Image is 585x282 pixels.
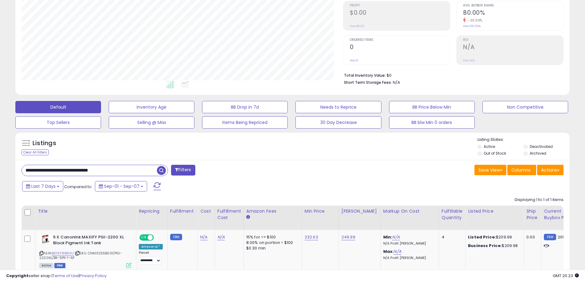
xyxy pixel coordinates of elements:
div: $0.30 min [246,245,297,251]
small: FBM [544,234,556,240]
div: Title [38,208,134,214]
div: Clear All Filters [21,149,49,155]
span: Avg. Buybox Share [463,4,563,7]
small: Prev: 100.00% [463,24,481,28]
div: 0.00 [526,234,536,240]
button: BB Drop in 7d [202,101,288,113]
span: 2025-09-15 20:23 GMT [553,273,579,279]
button: Actions [537,165,564,175]
label: Active [484,144,495,149]
span: | SKU: CNM9255B001/PGI-2200XL/BK-5PK-1-AP [39,251,122,260]
div: Listed Price [468,208,521,214]
small: Prev: 0 [350,59,358,62]
button: BB Price Below Min [389,101,475,113]
div: Cost [200,208,212,214]
button: Inventory Age [109,101,194,113]
small: FBM [170,234,182,240]
span: Ordered Items [350,38,450,42]
span: ON [140,235,148,240]
span: All listings currently available for purchase on Amazon [39,263,53,268]
b: Business Price: [468,243,502,249]
div: $209.99 [468,234,519,240]
span: N/A [393,79,400,85]
span: Profit [350,4,450,7]
div: 15% for <= $100 [246,234,297,240]
small: Prev: N/A [463,59,475,62]
h2: 0 [350,44,450,52]
a: 249.99 [341,234,355,240]
h5: Listings [33,139,56,148]
div: Repricing [139,208,165,214]
span: 209.99 [558,234,571,240]
div: [PERSON_NAME] [341,208,378,214]
small: Amazon Fees. [246,214,250,220]
b: Min: [383,234,392,240]
small: Prev: $0.00 [350,24,364,28]
a: N/A [200,234,208,240]
b: 5 X CanonInk MAXIFY PGI-2200 XL Black Pigment Ink Tank [53,234,128,247]
button: Save View [474,165,506,175]
strong: Copyright [6,273,29,279]
button: 30 Day Decrease [295,116,381,129]
span: Last 7 Days [31,183,56,189]
div: ASIN: [39,234,131,267]
div: Amazon Fees [246,208,299,214]
a: Privacy Policy [80,273,107,279]
div: Amazon AI * [139,244,163,249]
h2: N/A [463,44,563,52]
p: N/A Profit [PERSON_NAME] [383,256,434,260]
div: Current Buybox Price [544,208,575,221]
a: N/A [217,234,225,240]
label: Out of Stock [484,151,506,156]
a: B015YWBS4U [52,251,74,256]
div: Fulfillment Cost [217,208,241,221]
span: FBM [54,263,65,268]
button: Selling @ Max [109,116,194,129]
div: 4 [442,234,461,240]
button: Columns [507,165,536,175]
button: Last 7 Days [22,181,63,191]
h2: $0.00 [350,9,450,17]
span: Columns [511,167,531,173]
li: $0 [344,71,559,79]
b: Total Inventory Value: [344,73,386,78]
div: Fulfillment [170,208,195,214]
span: OFF [153,235,163,240]
span: Sep-01 - Sep-07 [104,183,139,189]
div: $209.98 [468,243,519,249]
p: N/A Profit [PERSON_NAME] [383,241,434,246]
th: The percentage added to the cost of goods (COGS) that forms the calculator for Min & Max prices. [380,206,439,230]
a: Terms of Use [53,273,79,279]
img: 419EnvioYIL._SL40_.jpg [39,234,52,244]
span: Compared to: [64,184,92,190]
button: BB blw Min 0 orders [389,116,475,129]
button: Filters [171,165,195,176]
button: Sep-01 - Sep-07 [95,181,147,191]
label: Archived [530,151,546,156]
label: Deactivated [530,144,553,149]
a: N/A [392,234,400,240]
div: Ship Price [526,208,539,221]
h2: 80.00% [463,9,563,17]
button: Top Sellers [15,116,101,129]
div: Displaying 1 to 1 of 1 items [515,197,564,203]
div: 8.00% on portion > $100 [246,240,297,245]
b: Max: [383,249,394,254]
div: Min Price [305,208,336,214]
b: Short Term Storage Fees: [344,80,392,85]
span: ROI [463,38,563,42]
p: Listing States: [478,137,570,143]
a: 232.63 [305,234,318,240]
button: Non Competitive [482,101,568,113]
div: Preset: [139,251,163,265]
a: N/A [394,249,401,255]
div: seller snap | | [6,273,107,279]
button: Needs to Reprice [295,101,381,113]
small: -20.00% [466,18,482,23]
b: Listed Price: [468,234,496,240]
div: Fulfillable Quantity [442,208,463,221]
div: Markup on Cost [383,208,436,214]
button: Default [15,101,101,113]
button: Items Being Repriced [202,116,288,129]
